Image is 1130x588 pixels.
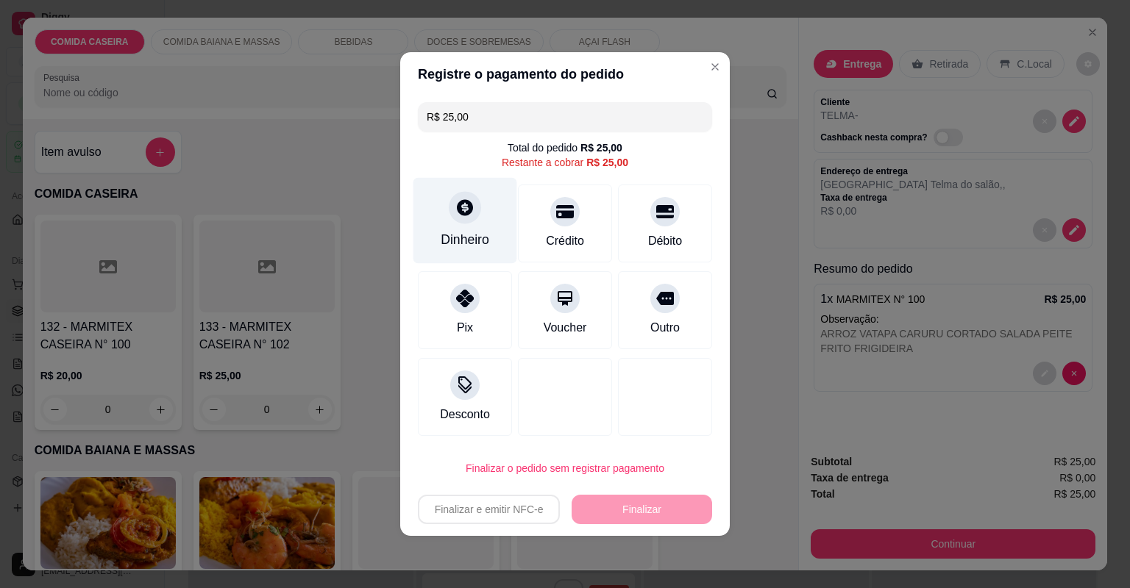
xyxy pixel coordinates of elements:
div: R$ 25,00 [586,155,628,170]
button: Close [703,55,727,79]
button: Finalizar o pedido sem registrar pagamento [418,453,712,483]
div: Dinheiro [441,230,489,249]
div: Crédito [546,232,584,250]
div: Outro [650,319,680,337]
header: Registre o pagamento do pedido [400,52,730,96]
div: Débito [648,232,682,250]
div: R$ 25,00 [580,140,622,155]
div: Desconto [440,406,490,423]
div: Restante a cobrar [502,155,628,170]
input: Ex.: hambúrguer de cordeiro [427,102,703,132]
div: Pix [457,319,473,337]
div: Total do pedido [508,140,622,155]
div: Voucher [544,319,587,337]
